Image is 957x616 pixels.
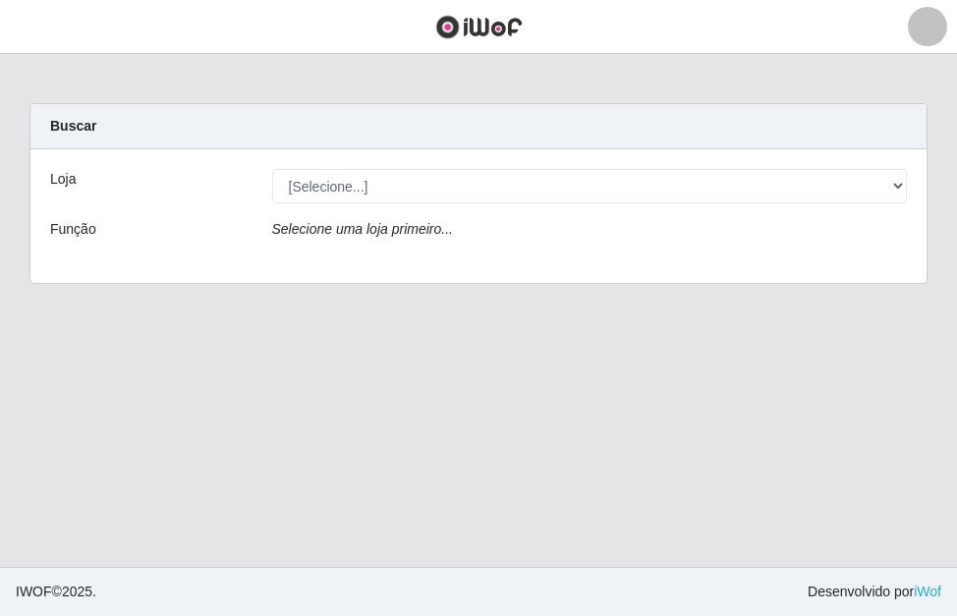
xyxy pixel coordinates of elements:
a: iWof [914,584,941,599]
label: Loja [50,169,76,190]
span: Desenvolvido por [808,582,941,602]
span: IWOF [16,584,52,599]
img: CoreUI Logo [435,15,523,39]
label: Função [50,219,96,240]
strong: Buscar [50,118,96,134]
i: Selecione uma loja primeiro... [272,221,453,237]
span: © 2025 . [16,582,96,602]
